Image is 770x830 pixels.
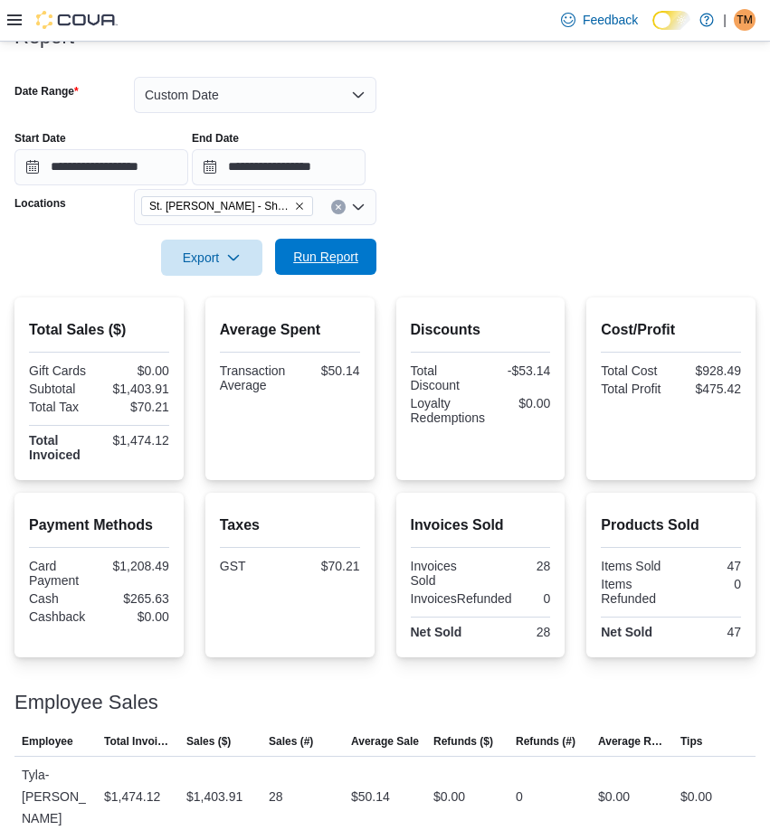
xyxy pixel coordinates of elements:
button: Run Report [275,239,376,275]
div: $0.00 [433,786,465,807]
div: -$53.14 [484,363,550,378]
span: Average Refund [598,734,666,749]
h2: Total Sales ($) [29,319,169,341]
span: St. [PERSON_NAME] - Shoppes @ [PERSON_NAME] - Fire & Flower [149,197,290,215]
button: Clear input [331,200,346,214]
span: Refunds (#) [516,734,575,749]
span: Tips [680,734,702,749]
h2: Cost/Profit [601,319,741,341]
div: 28 [484,625,550,639]
h2: Invoices Sold [411,514,551,536]
div: $1,403.91 [186,786,242,807]
div: $50.14 [293,363,359,378]
div: $1,403.91 [102,382,168,396]
div: $1,474.12 [102,433,168,448]
label: End Date [192,131,239,146]
h2: Average Spent [220,319,360,341]
span: Sales ($) [186,734,231,749]
strong: Net Sold [601,625,652,639]
span: Feedback [583,11,638,29]
span: Export [172,240,252,276]
button: Custom Date [134,77,376,113]
div: Tyla-Moon Simpson [734,9,756,31]
div: $475.42 [675,382,741,396]
div: Items Refunded [601,577,667,606]
div: 28 [269,786,283,807]
img: Cova [36,11,118,29]
p: | [723,9,727,31]
label: Date Range [14,84,79,99]
div: $0.00 [680,786,712,807]
div: InvoicesRefunded [411,591,512,606]
div: $1,474.12 [104,786,160,807]
h2: Discounts [411,319,551,341]
span: Dark Mode [652,30,653,31]
span: Total Invoiced [104,734,172,749]
div: Subtotal [29,382,95,396]
span: Refunds ($) [433,734,493,749]
div: Invoices Sold [411,559,477,588]
button: Export [161,240,262,276]
div: Transaction Average [220,363,286,392]
div: $70.21 [293,559,359,573]
div: $0.00 [102,363,168,378]
div: $1,208.49 [102,559,168,573]
a: Feedback [554,2,645,38]
span: Employee [22,734,73,749]
h2: Products Sold [601,514,741,536]
h2: Payment Methods [29,514,169,536]
div: Total Profit [601,382,667,396]
div: $265.63 [102,591,168,606]
strong: Total Invoiced [29,433,81,462]
h3: Employee Sales [14,692,158,713]
div: Card Payment [29,559,95,588]
label: Locations [14,196,66,211]
input: Press the down key to open a popover containing a calendar. [192,149,366,185]
div: Cash [29,591,95,606]
div: GST [220,559,286,573]
div: Cashback [29,609,95,624]
div: 47 [675,625,741,639]
button: Open list of options [351,200,366,214]
div: 0 [516,786,523,807]
button: Remove St. Albert - Shoppes @ Giroux - Fire & Flower from selection in this group [294,201,305,212]
div: $0.00 [598,786,630,807]
div: $0.00 [102,609,168,624]
h2: Taxes [220,514,360,536]
div: $50.14 [351,786,390,807]
div: Total Discount [411,363,477,392]
div: $0.00 [492,396,550,410]
input: Dark Mode [652,11,690,30]
div: 0 [519,591,551,606]
strong: Net Sold [411,625,462,639]
div: $70.21 [102,400,168,414]
div: Gift Cards [29,363,95,378]
div: Total Cost [601,363,667,378]
span: St. Albert - Shoppes @ Giroux - Fire & Flower [141,196,313,216]
div: $928.49 [675,363,741,378]
div: 28 [484,559,550,573]
span: Average Sale [351,734,419,749]
div: 47 [675,559,741,573]
span: Run Report [293,248,358,266]
label: Start Date [14,131,66,146]
span: TM [737,9,752,31]
span: Sales (#) [269,734,313,749]
div: Total Tax [29,400,95,414]
div: 0 [675,577,741,591]
div: Items Sold [601,559,667,573]
input: Press the down key to open a popover containing a calendar. [14,149,188,185]
div: Loyalty Redemptions [411,396,486,425]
